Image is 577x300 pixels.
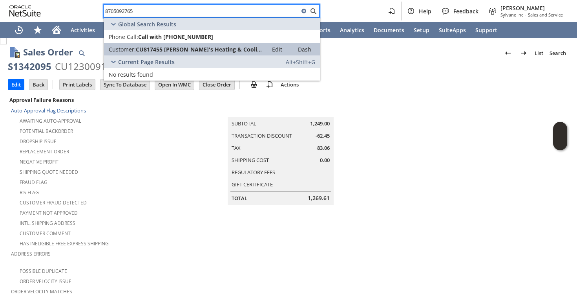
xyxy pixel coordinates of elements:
[291,44,318,54] a: Dash:
[20,158,58,165] a: Negative Profit
[525,12,526,18] span: -
[340,26,364,34] span: Analytics
[109,46,136,53] span: Customer:
[20,148,69,155] a: Replacement Order
[317,144,330,152] span: 83.06
[23,46,73,59] h1: Sales Order
[11,288,72,295] a: Order Velocity Matches
[104,68,320,81] a: No results found
[8,60,51,73] div: S1342095
[20,169,78,175] a: Shipping Quote Needed
[104,30,320,43] a: Phone Call:Call with [PHONE_NUMBER]Edit:
[531,47,546,59] a: List
[439,26,466,34] span: SuiteApps
[8,95,182,105] div: Approval Failure Reasons
[20,278,71,285] a: Order Velocity Issue
[232,144,241,151] a: Tax
[118,58,175,66] span: Current Page Results
[232,195,247,202] a: Total
[553,136,567,151] span: Oracle Guided Learning Widget. To move around, please hold and drag
[33,25,42,35] svg: Shortcuts
[20,189,39,196] a: RIS flag
[20,199,87,206] a: Customer Fraud Detected
[310,120,330,127] span: 1,249.00
[109,33,138,40] span: Phone Call:
[8,79,24,90] input: Edit
[9,6,41,17] svg: logo
[100,79,150,90] input: Sync To Database
[528,12,563,18] span: Sales and Service
[28,22,47,38] div: Shortcuts
[228,105,334,117] caption: Summary
[308,194,330,202] span: 1,269.61
[20,138,57,145] a: Dropship Issue
[309,6,318,16] svg: Search
[335,22,369,38] a: Analytics
[77,48,86,58] img: Quick Find
[20,128,73,134] a: Potential Backorder
[249,80,259,89] img: print.svg
[29,79,47,90] input: Back
[11,107,86,114] a: Auto-Approval Flag Descriptions
[20,268,67,274] a: Possible Duplicate
[265,80,274,89] img: add-record.svg
[309,26,330,34] span: Reports
[374,26,404,34] span: Documents
[9,22,28,38] a: Recent Records
[20,179,47,186] a: Fraud Flag
[503,48,513,58] img: Previous
[419,7,431,15] span: Help
[232,169,275,176] a: Regulatory Fees
[305,22,335,38] a: Reports
[553,122,567,150] iframe: Click here to launch Oracle Guided Learning Help Panel
[232,132,292,139] a: Transaction Discount
[453,7,478,15] span: Feedback
[100,22,139,38] a: Warehouse
[320,156,330,164] span: 0.00
[47,22,66,38] a: Home
[409,22,434,38] a: Setup
[14,25,24,35] svg: Recent Records
[434,22,471,38] a: SuiteApps
[286,58,315,66] span: Alt+Shift+G
[316,132,330,140] span: -62.45
[546,47,569,59] a: Search
[138,33,213,40] span: Call with [PHONE_NUMBER]
[475,26,497,34] span: Support
[20,118,81,124] a: Awaiting Auto-Approval
[20,230,71,237] a: Customer Comment
[104,6,299,16] input: Search
[414,26,429,34] span: Setup
[20,220,75,226] a: Intl. Shipping Address
[155,79,194,90] input: Open In WMC
[471,22,502,38] a: Support
[11,250,51,257] a: Address Errors
[278,81,302,88] a: Actions
[66,22,100,38] a: Activities
[118,20,176,28] span: Global Search Results
[20,210,78,216] a: Payment not approved
[199,79,234,90] input: Close Order
[232,156,269,164] a: Shipping Cost
[500,12,523,18] span: Sylvane Inc
[519,48,528,58] img: Next
[232,120,256,127] a: Subtotal
[55,60,182,73] div: CU1230091 [PERSON_NAME]
[500,4,563,12] span: [PERSON_NAME]
[71,26,95,34] span: Activities
[104,43,320,55] a: Customer:CU817455 [PERSON_NAME]'s Heating & CoolingEdit: Dash:
[109,71,153,78] span: No results found
[136,46,263,53] span: CU817455 [PERSON_NAME]'s Heating & Cooling
[369,22,409,38] a: Documents
[263,44,291,54] a: Edit:
[52,25,61,35] svg: Home
[232,181,273,188] a: Gift Certificate
[20,240,109,247] a: Has Ineligible Free Express Shipping
[60,79,95,90] input: Print Labels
